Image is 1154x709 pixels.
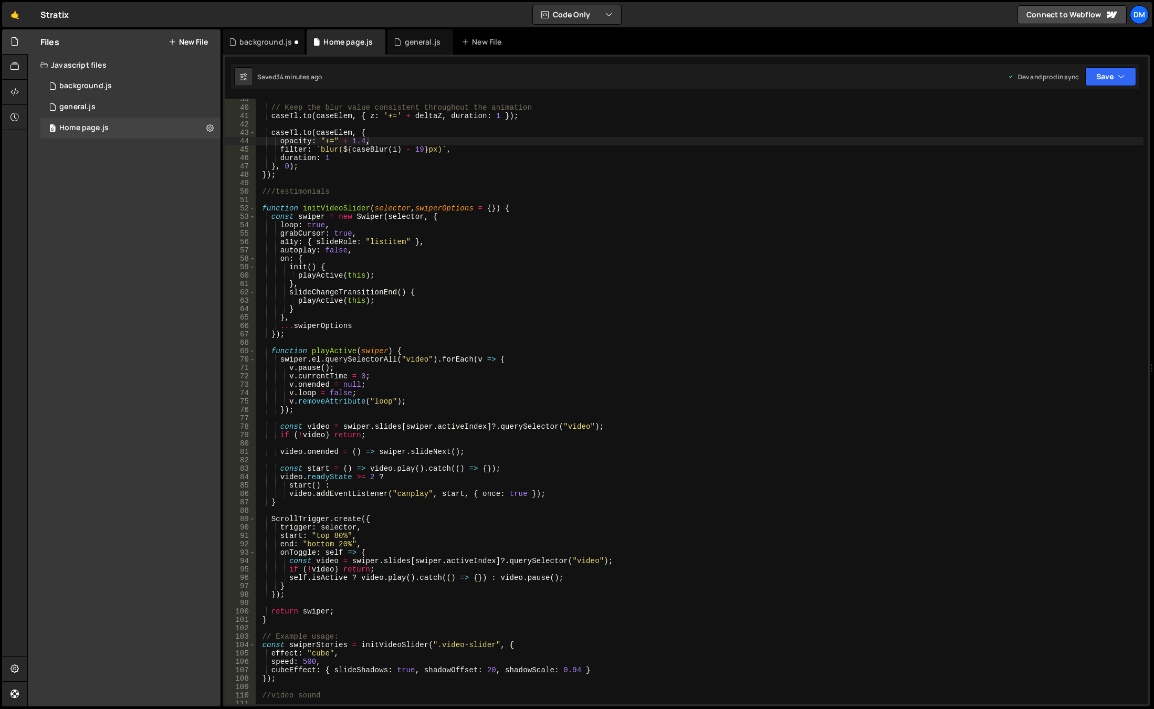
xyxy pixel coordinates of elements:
div: Home page.js [59,123,109,133]
div: 85 [225,481,256,490]
div: 62 [225,288,256,297]
div: 52 [225,204,256,213]
div: 66 [225,322,256,330]
div: 68 [225,338,256,347]
div: 103 [225,632,256,641]
div: background.js [239,37,292,47]
div: 42 [225,120,256,129]
div: 106 [225,658,256,666]
div: 57 [225,246,256,255]
div: 46 [225,154,256,162]
div: 51 [225,196,256,204]
div: 49 [225,179,256,187]
div: Home page.js [323,37,373,47]
div: 69 [225,347,256,355]
div: Dev and prod in sync [1008,72,1079,81]
div: 83 [225,464,256,473]
div: 59 [225,263,256,271]
div: 73 [225,380,256,389]
div: 110 [225,691,256,700]
div: 104 [225,641,256,649]
div: 99 [225,599,256,607]
div: New File [461,37,506,47]
div: 76 [225,406,256,414]
div: 16575/45802.js [40,97,221,118]
div: 79 [225,431,256,439]
button: Save [1085,67,1136,86]
div: 34 minutes ago [276,72,322,81]
div: 80 [225,439,256,448]
div: 16575/45977.js [40,118,221,139]
div: 72 [225,372,256,380]
div: 74 [225,389,256,397]
div: 61 [225,280,256,288]
div: 100 [225,607,256,616]
div: 75 [225,397,256,406]
div: 102 [225,624,256,632]
div: 97 [225,582,256,590]
div: 81 [225,448,256,456]
a: 🤙 [2,2,28,27]
div: Stratix [40,8,69,21]
div: 45 [225,145,256,154]
div: 41 [225,112,256,120]
div: general.js [405,37,441,47]
div: 78 [225,422,256,431]
div: 70 [225,355,256,364]
div: 65 [225,313,256,322]
div: 89 [225,515,256,523]
div: 105 [225,649,256,658]
div: 55 [225,229,256,238]
button: Code Only [533,5,621,24]
div: general.js [59,102,96,112]
div: 40 [225,103,256,112]
div: 86 [225,490,256,498]
div: 60 [225,271,256,280]
div: 53 [225,213,256,221]
div: 95 [225,565,256,574]
h2: Files [40,36,59,48]
div: 58 [225,255,256,263]
div: 16575/45066.js [40,76,221,97]
div: 77 [225,414,256,422]
div: 48 [225,171,256,179]
div: 108 [225,674,256,683]
div: 93 [225,548,256,557]
div: 96 [225,574,256,582]
div: 107 [225,666,256,674]
div: 71 [225,364,256,372]
div: 109 [225,683,256,691]
div: 91 [225,532,256,540]
div: 98 [225,590,256,599]
div: 92 [225,540,256,548]
div: 47 [225,162,256,171]
div: 43 [225,129,256,137]
div: 88 [225,506,256,515]
div: 82 [225,456,256,464]
div: 87 [225,498,256,506]
div: 84 [225,473,256,481]
div: 56 [225,238,256,246]
div: 39 [225,95,256,103]
div: 101 [225,616,256,624]
div: 44 [225,137,256,145]
div: 90 [225,523,256,532]
a: Connect to Webflow [1017,5,1127,24]
div: 111 [225,700,256,708]
div: 54 [225,221,256,229]
div: 63 [225,297,256,305]
div: 94 [225,557,256,565]
div: 64 [225,305,256,313]
div: background.js [59,81,112,91]
div: Javascript files [28,55,221,76]
a: Dm [1130,5,1149,24]
button: New File [169,38,208,46]
div: 50 [225,187,256,196]
span: 0 [49,125,56,133]
div: Saved [257,72,322,81]
div: 67 [225,330,256,338]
